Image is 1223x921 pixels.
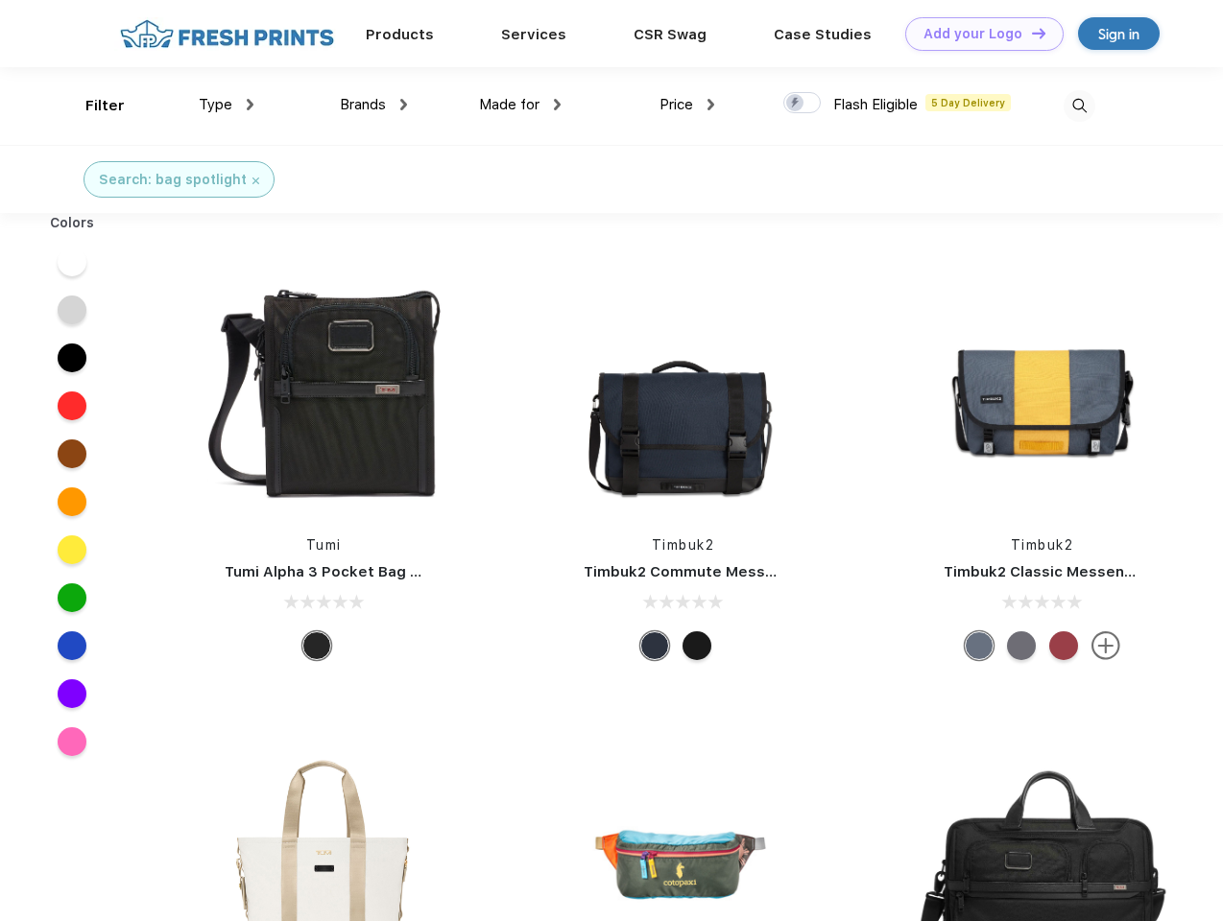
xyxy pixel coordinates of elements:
[925,94,1011,111] span: 5 Day Delivery
[652,537,715,553] a: Timbuk2
[400,99,407,110] img: dropdown.png
[36,213,109,233] div: Colors
[1049,631,1078,660] div: Eco Bookish
[1032,28,1045,38] img: DT
[1091,631,1120,660] img: more.svg
[196,261,451,516] img: func=resize&h=266
[640,631,669,660] div: Eco Nautical
[683,631,711,660] div: Eco Black
[366,26,434,43] a: Products
[554,99,561,110] img: dropdown.png
[833,96,918,113] span: Flash Eligible
[252,177,259,184] img: filter_cancel.svg
[1007,631,1036,660] div: Eco Army Pop
[1098,23,1139,45] div: Sign in
[99,170,247,190] div: Search: bag spotlight
[114,17,340,51] img: fo%20logo%202.webp
[555,261,810,516] img: func=resize&h=266
[584,563,841,580] a: Timbuk2 Commute Messenger Bag
[306,537,342,553] a: Tumi
[944,563,1182,580] a: Timbuk2 Classic Messenger Bag
[199,96,232,113] span: Type
[225,563,449,580] a: Tumi Alpha 3 Pocket Bag Small
[707,99,714,110] img: dropdown.png
[1078,17,1160,50] a: Sign in
[1064,90,1095,122] img: desktop_search.svg
[659,96,693,113] span: Price
[915,261,1170,516] img: func=resize&h=266
[302,631,331,660] div: Black
[247,99,253,110] img: dropdown.png
[479,96,540,113] span: Made for
[923,26,1022,42] div: Add your Logo
[340,96,386,113] span: Brands
[965,631,994,660] div: Eco Lightbeam
[85,95,125,117] div: Filter
[1011,537,1074,553] a: Timbuk2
